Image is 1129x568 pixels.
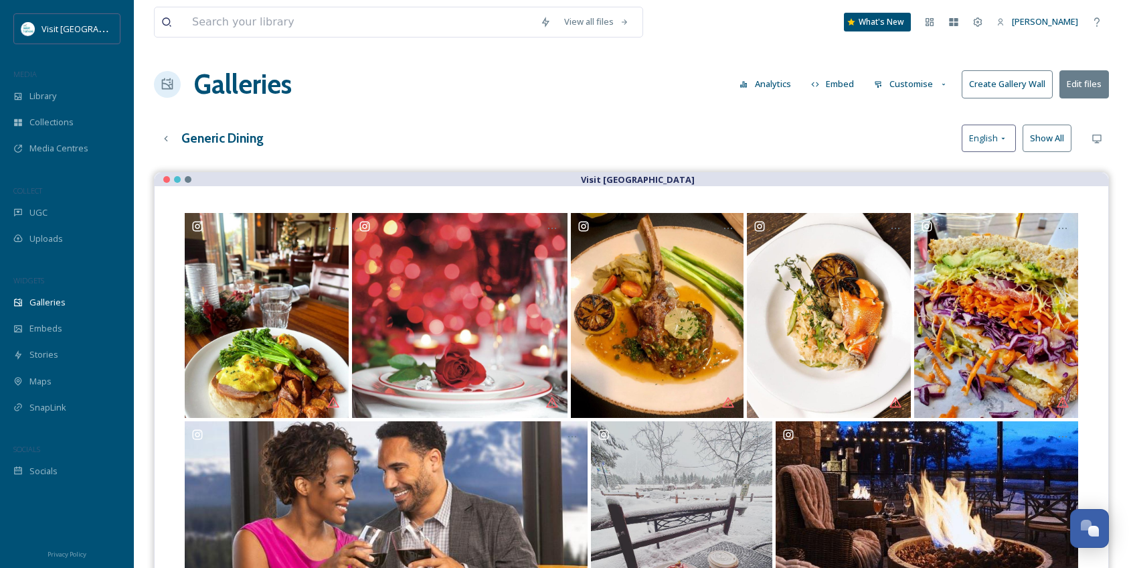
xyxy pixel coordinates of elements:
h3: Generic Dining [181,129,264,148]
span: Stories [29,348,58,361]
a: [PERSON_NAME] [990,9,1085,35]
button: Customise [867,71,955,97]
span: English [969,132,998,145]
span: Maps [29,375,52,388]
a: Indulge in a fine-dining experience with the most breathtaking views at Friday's Station!💫 Locate... [569,213,746,418]
span: Visit [GEOGRAPHIC_DATA] [41,22,145,35]
a: What's New [844,13,911,31]
img: download.jpeg [21,22,35,35]
span: COLLECT [13,186,42,196]
span: WIDGETS [13,275,44,285]
a: Good food is good for the soul✨Start with a great sandwich like the Tahoe Turkey. It’s a Sprouts ... [912,213,1079,418]
a: Seafood Risotto with Shrimp, Lump Crab, Asparagus, Lobster Broth, Fresh Thyme and Meyer Lemon Jui... [746,213,913,418]
span: Socials [29,465,58,478]
span: Embeds [29,322,62,335]
span: MEDIA [13,69,37,79]
input: Search your library [185,7,533,37]
a: Galleries [194,64,292,104]
a: Privacy Policy [48,545,86,561]
span: Uploads [29,232,63,245]
button: Create Gallery Wall [962,70,1053,98]
button: Show All [1023,125,1071,152]
button: Edit files [1059,70,1109,98]
span: Collections [29,116,74,129]
strong: Visit [GEOGRAPHIC_DATA] [581,173,695,186]
a: Valentine's Day is upon us!🌹 Harrah's &amp; Harveys Lake Tahoe has a place to dine for everyone, ... [351,213,570,418]
span: UGC [29,206,48,219]
span: Privacy Policy [48,550,86,559]
a: Analytics [733,71,804,97]
a: View all files [557,9,636,35]
span: [PERSON_NAME] [1012,15,1078,27]
span: SOCIALS [13,444,40,454]
a: Weekends are for brunch! Start your day with a good brunch on the lake before hitting the slopes.... [183,213,351,418]
span: Galleries [29,296,66,309]
button: Analytics [733,71,798,97]
button: Open Chat [1070,509,1109,548]
button: Embed [804,71,861,97]
span: SnapLink [29,401,66,414]
span: Media Centres [29,142,88,155]
span: Library [29,90,56,102]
